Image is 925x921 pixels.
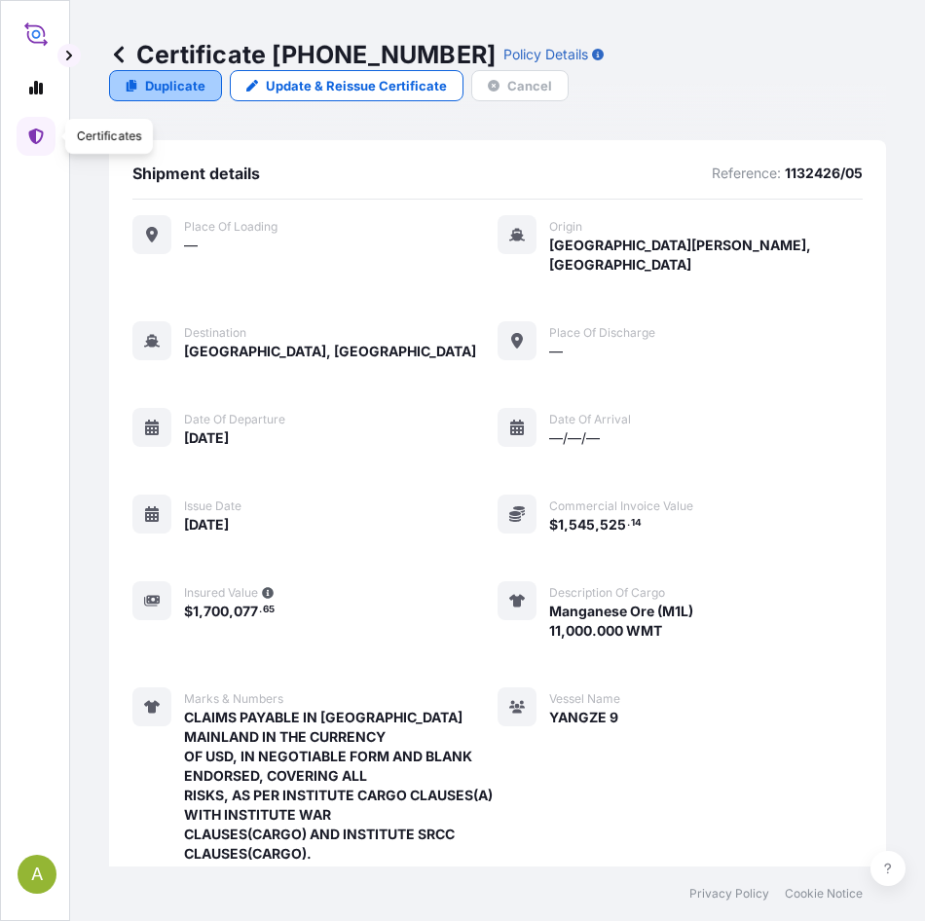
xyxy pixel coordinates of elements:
[564,518,569,532] span: ,
[549,325,655,341] span: Place of discharge
[184,605,193,618] span: $
[184,219,277,235] span: Place of Loading
[689,886,769,902] a: Privacy Policy
[184,585,258,601] span: Insured Value
[266,76,447,95] p: Update & Reissue Certificate
[184,708,498,864] span: CLAIMS PAYABLE IN [GEOGRAPHIC_DATA] MAINLAND IN THE CURRENCY OF USD, IN NEGOTIABLE FORM AND BLANK...
[229,605,234,618] span: ,
[549,585,665,601] span: Description of cargo
[184,325,246,341] span: Destination
[184,412,285,427] span: Date of departure
[595,518,600,532] span: ,
[549,708,618,727] span: YANGZE 9
[549,219,582,235] span: Origin
[184,515,229,534] span: [DATE]
[785,164,863,183] p: 1132426/05
[263,607,275,613] span: 65
[184,236,198,255] span: —
[549,428,600,448] span: —/—/—
[184,428,229,448] span: [DATE]
[109,39,496,70] p: Certificate [PHONE_NUMBER]
[203,605,229,618] span: 700
[184,498,241,514] span: Issue Date
[193,605,199,618] span: 1
[558,518,564,532] span: 1
[65,119,153,154] div: Certificates
[132,164,260,183] span: Shipment details
[549,412,631,427] span: Date of arrival
[549,602,693,641] span: Manganese Ore (M1L) 11,000.000 WMT
[507,76,552,95] p: Cancel
[230,70,463,101] a: Update & Reissue Certificate
[631,520,642,527] span: 14
[199,605,203,618] span: ,
[785,886,863,902] a: Cookie Notice
[503,45,588,64] p: Policy Details
[31,865,43,884] span: A
[549,498,693,514] span: Commercial Invoice Value
[549,342,563,361] span: —
[569,518,595,532] span: 545
[600,518,626,532] span: 525
[109,70,222,101] a: Duplicate
[549,236,863,275] span: [GEOGRAPHIC_DATA][PERSON_NAME], [GEOGRAPHIC_DATA]
[259,607,262,613] span: .
[549,691,620,707] span: Vessel Name
[712,164,781,183] p: Reference:
[471,70,569,101] button: Cancel
[184,691,283,707] span: Marks & Numbers
[184,342,476,361] span: [GEOGRAPHIC_DATA], [GEOGRAPHIC_DATA]
[234,605,258,618] span: 077
[549,518,558,532] span: $
[627,520,630,527] span: .
[145,76,205,95] p: Duplicate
